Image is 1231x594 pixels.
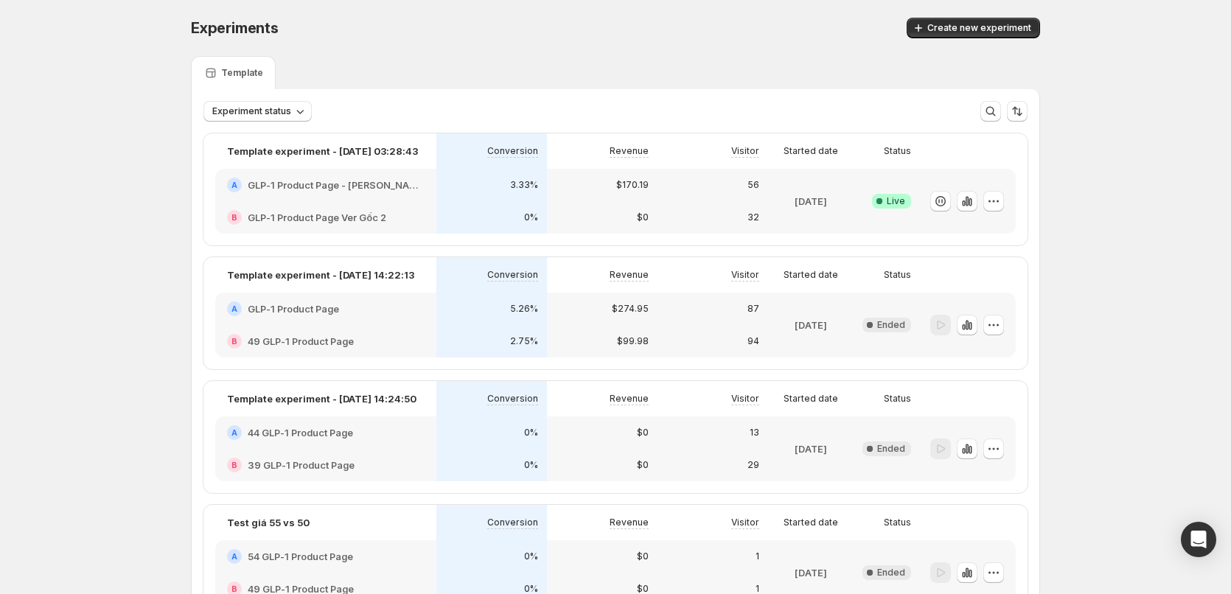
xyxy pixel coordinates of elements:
[731,393,759,405] p: Visitor
[731,269,759,281] p: Visitor
[248,178,425,192] h2: GLP-1 Product Page - [PERSON_NAME] sản [PERSON_NAME] ver3
[747,303,759,315] p: 87
[227,268,414,282] p: Template experiment - [DATE] 14:22:13
[610,393,649,405] p: Revenue
[231,181,237,189] h2: A
[510,335,538,347] p: 2.75%
[524,212,538,223] p: 0%
[747,335,759,347] p: 94
[510,303,538,315] p: 5.26%
[610,145,649,157] p: Revenue
[747,459,759,471] p: 29
[203,101,312,122] button: Experiment status
[1181,522,1216,557] div: Open Intercom Messenger
[637,212,649,223] p: $0
[756,551,759,562] p: 1
[637,427,649,438] p: $0
[231,461,237,469] h2: B
[884,517,911,528] p: Status
[248,301,339,316] h2: GLP-1 Product Page
[191,19,279,37] span: Experiments
[795,194,827,209] p: [DATE]
[784,517,838,528] p: Started date
[510,179,538,191] p: 3.33%
[884,269,911,281] p: Status
[487,269,538,281] p: Conversion
[227,391,416,406] p: Template experiment - [DATE] 14:24:50
[524,551,538,562] p: 0%
[227,515,310,530] p: Test giá 55 vs 50
[877,319,905,331] span: Ended
[731,145,759,157] p: Visitor
[747,179,759,191] p: 56
[887,195,905,207] span: Live
[231,584,237,593] h2: B
[637,551,649,562] p: $0
[221,67,263,79] p: Template
[617,335,649,347] p: $99.98
[884,393,911,405] p: Status
[612,303,649,315] p: $274.95
[907,18,1040,38] button: Create new experiment
[231,552,237,561] h2: A
[610,269,649,281] p: Revenue
[248,549,353,564] h2: 54 GLP-1 Product Page
[487,393,538,405] p: Conversion
[487,145,538,157] p: Conversion
[795,565,827,580] p: [DATE]
[248,334,354,349] h2: 49 GLP-1 Product Page
[248,425,353,440] h2: 44 GLP-1 Product Page
[784,145,838,157] p: Started date
[747,212,759,223] p: 32
[616,179,649,191] p: $170.19
[750,427,759,438] p: 13
[524,459,538,471] p: 0%
[487,517,538,528] p: Conversion
[927,22,1031,34] span: Create new experiment
[1007,101,1028,122] button: Sort the results
[731,517,759,528] p: Visitor
[524,427,538,438] p: 0%
[231,304,237,313] h2: A
[212,105,291,117] span: Experiment status
[231,337,237,346] h2: B
[784,269,838,281] p: Started date
[877,567,905,579] span: Ended
[877,443,905,455] span: Ended
[227,144,418,158] p: Template experiment - [DATE] 03:28:43
[637,459,649,471] p: $0
[884,145,911,157] p: Status
[610,517,649,528] p: Revenue
[795,441,827,456] p: [DATE]
[248,458,355,472] h2: 39 GLP-1 Product Page
[248,210,386,225] h2: GLP-1 Product Page Ver Gốc 2
[231,213,237,222] h2: B
[784,393,838,405] p: Started date
[795,318,827,332] p: [DATE]
[231,428,237,437] h2: A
